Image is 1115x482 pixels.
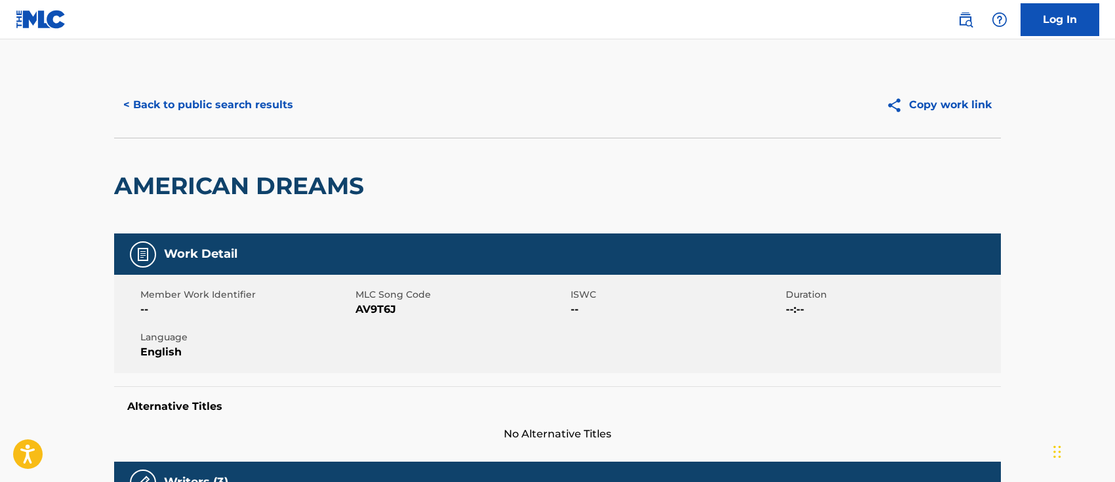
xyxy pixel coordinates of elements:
button: Copy work link [877,89,1001,121]
span: No Alternative Titles [114,426,1001,442]
a: Public Search [952,7,979,33]
a: Log In [1021,3,1099,36]
button: < Back to public search results [114,89,302,121]
img: Copy work link [886,97,909,113]
div: Help [986,7,1013,33]
span: ISWC [571,288,782,302]
span: Language [140,331,352,344]
h5: Alternative Titles [127,400,988,413]
span: -- [571,302,782,317]
img: search [958,12,973,28]
img: help [992,12,1007,28]
img: Work Detail [135,247,151,262]
h2: AMERICAN DREAMS [114,171,371,201]
img: MLC Logo [16,10,66,29]
span: MLC Song Code [355,288,567,302]
h5: Work Detail [164,247,237,262]
span: --:-- [786,302,998,317]
div: Drag [1053,432,1061,472]
span: Duration [786,288,998,302]
span: -- [140,302,352,317]
iframe: Chat Widget [1049,419,1115,482]
span: AV9T6J [355,302,567,317]
span: English [140,344,352,360]
span: Member Work Identifier [140,288,352,302]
